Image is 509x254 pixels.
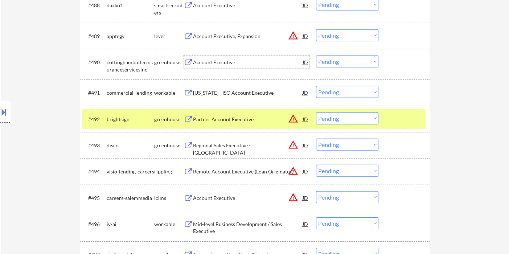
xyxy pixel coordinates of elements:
[107,33,154,40] div: apptegy
[154,2,184,16] div: smartrecruiters
[88,33,101,40] div: #489
[302,165,309,178] div: JD
[107,168,154,175] div: visio-lending-careers
[288,30,298,41] button: warning_amber
[107,59,154,73] div: cottinghambutlerinsuranceservicesinc
[154,142,184,149] div: greenhouse
[154,33,184,40] div: lever
[193,221,303,235] div: Mid-level Business Development / Sales Executive
[302,139,309,152] div: JD
[193,116,303,123] div: Partner Account Executive
[193,2,303,9] div: Account Executive
[154,59,184,66] div: greenhouse
[107,221,154,228] div: iv-ai
[107,194,154,202] div: careers-salemmedia
[88,221,101,228] div: #496
[193,59,303,66] div: Account Executive
[107,142,154,149] div: disco
[288,114,298,124] button: warning_amber
[302,217,309,230] div: JD
[88,2,101,9] div: #488
[154,194,184,202] div: icims
[154,89,184,97] div: workable
[193,89,303,97] div: [US_STATE] - ISO Account Executive
[154,168,184,175] div: rippling
[154,221,184,228] div: workable
[107,116,154,123] div: brightsign
[302,56,309,69] div: JD
[302,191,309,204] div: JD
[288,166,298,176] button: warning_amber
[302,112,309,126] div: JD
[107,2,154,9] div: daxko1
[154,116,184,123] div: greenhouse
[302,86,309,99] div: JD
[193,194,303,202] div: Account Executive
[288,192,298,202] button: warning_amber
[107,89,154,97] div: commercial-lending
[193,33,303,40] div: Account Executive, Expansion
[193,168,303,175] div: Remote Account Executive (Loan Originator)
[288,140,298,150] button: warning_amber
[88,194,101,202] div: #495
[302,29,309,42] div: JD
[193,142,303,156] div: Regional Sales Executive - [GEOGRAPHIC_DATA]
